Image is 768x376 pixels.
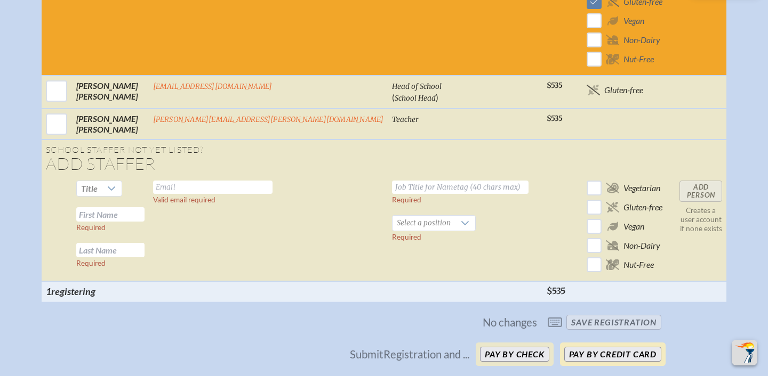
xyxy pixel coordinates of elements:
[564,347,661,362] button: Pay by Credit Card
[392,82,442,91] span: Head of School
[623,240,660,251] span: Non-Dairy
[51,285,95,297] span: registering
[395,94,436,103] span: School Head
[76,207,145,222] input: First Name
[393,216,455,231] span: Select a position
[547,81,563,90] span: $535
[76,259,106,267] label: Required
[483,316,537,330] span: No changes
[76,223,106,232] label: Required
[153,195,215,204] label: Valid email required
[77,181,102,196] span: Title
[732,340,757,365] button: Scroll Top
[623,35,660,45] span: Non-Dairy
[623,183,660,193] span: Vegetarian
[623,221,644,232] span: Vegan
[153,115,384,124] a: [PERSON_NAME][EMAIL_ADDRESS][PERSON_NAME][DOMAIN_NAME]
[623,15,644,26] span: Vegan
[392,115,419,124] span: Teacher
[392,233,421,241] label: Required
[623,259,654,270] span: Nut-Free
[734,342,755,363] img: To the top
[623,202,662,212] span: Gluten-free
[480,347,549,362] button: Pay by Check
[392,181,529,194] input: Job Title for Nametag (40 chars max)
[604,85,643,95] span: Gluten-free
[76,243,145,257] input: Last Name
[350,348,469,362] p: Submit Registration and ...
[72,76,149,109] td: [PERSON_NAME] [PERSON_NAME]
[153,181,273,194] input: Email
[153,82,273,91] a: [EMAIL_ADDRESS][DOMAIN_NAME]
[547,114,563,123] span: $535
[542,281,582,301] th: $535
[81,183,98,193] span: Title
[392,195,421,204] label: Required
[436,92,438,102] span: )
[392,92,395,102] span: (
[623,54,654,64] span: Nut-Free
[42,281,149,301] th: 1
[679,206,722,233] p: Creates a user account if none exists
[72,109,149,140] td: [PERSON_NAME] [PERSON_NAME]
